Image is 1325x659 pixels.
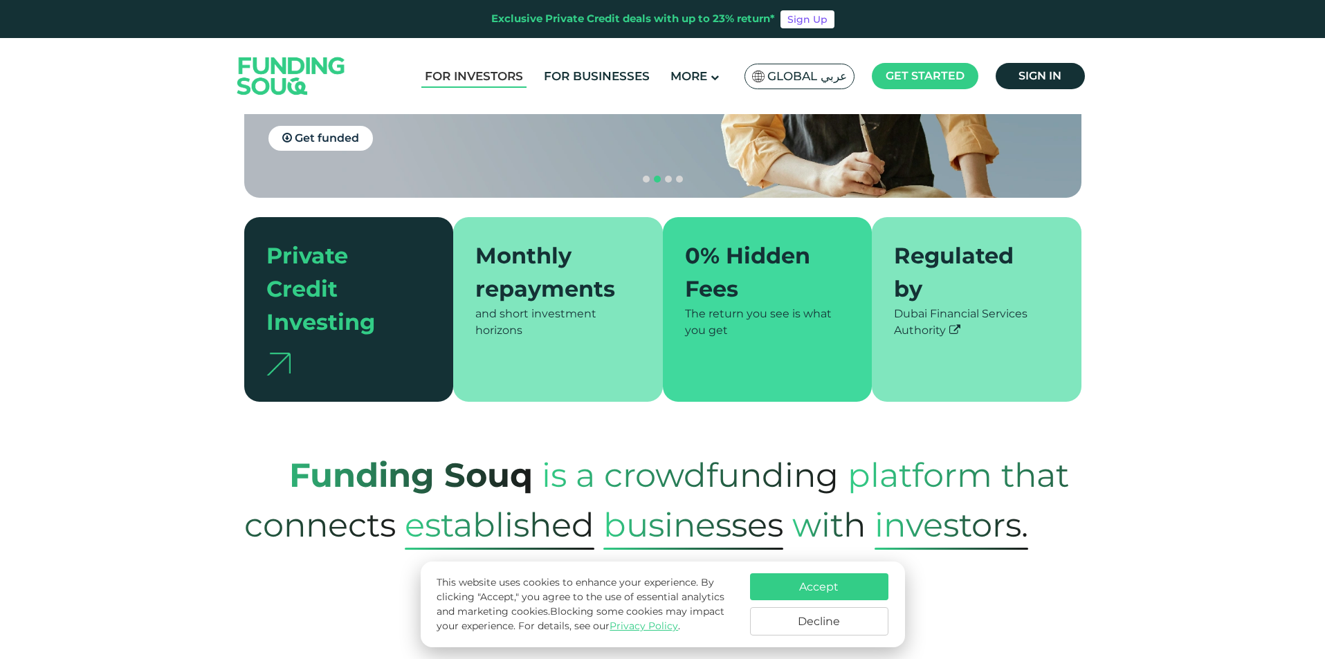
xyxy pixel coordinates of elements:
span: Get started [886,69,965,82]
span: is a crowdfunding [542,441,839,509]
a: Get funded [268,126,373,151]
div: and short investment horizons [475,306,641,339]
span: Blocking some cookies may impact your experience. [437,605,724,632]
div: Regulated by [894,239,1043,306]
span: For details, see our . [518,620,680,632]
span: Sign in [1018,69,1061,82]
button: Decline [750,607,888,635]
img: SA Flag [752,71,765,82]
div: Private Credit Investing [266,239,415,339]
p: This website uses cookies to enhance your experience. By clicking "Accept," you agree to the use ... [437,575,735,633]
button: Accept [750,573,888,600]
a: Privacy Policy [610,620,678,632]
span: Get funded [295,131,359,145]
img: Logo [223,41,359,111]
a: Sign Up [780,10,834,28]
div: Exclusive Private Credit deals with up to 23% return* [491,11,775,27]
img: arrow [266,353,291,375]
button: navigation [663,174,674,185]
a: For Investors [421,65,527,88]
span: More [670,69,707,83]
span: established [405,500,594,550]
a: Sign in [996,63,1085,89]
span: platform that connects [244,441,1069,559]
span: Global عربي [767,68,847,84]
span: with [792,491,866,559]
div: Dubai Financial Services Authority [894,306,1059,339]
button: navigation [641,174,652,185]
a: For Businesses [540,65,653,88]
strong: Funding Souq [289,455,533,495]
div: The return you see is what you get [685,306,850,339]
button: navigation [674,174,685,185]
div: Monthly repayments [475,239,624,306]
button: navigation [652,174,663,185]
span: Businesses [603,500,783,550]
span: Investors. [875,500,1028,550]
div: 0% Hidden Fees [685,239,834,306]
